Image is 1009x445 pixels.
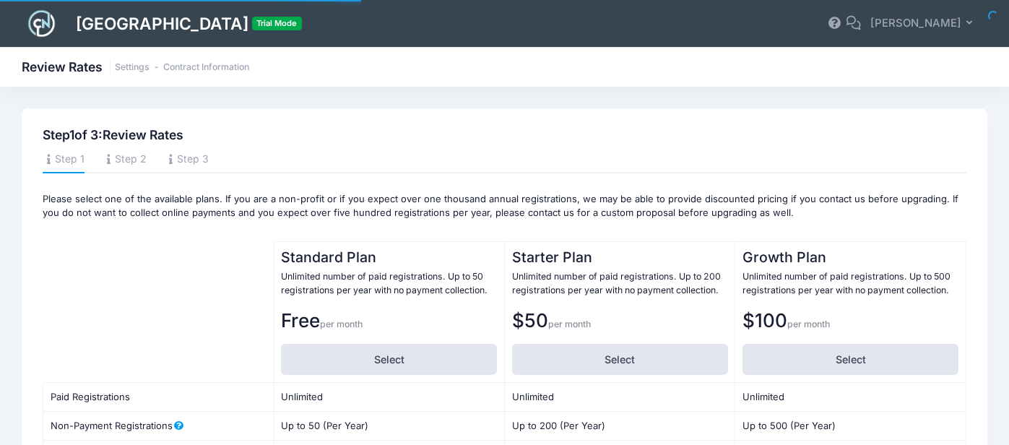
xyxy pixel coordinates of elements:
[742,270,958,297] p: Unlimited number of paid registrations. Up to 500 registrations per year with no payment collection.
[274,383,504,412] td: Unlimited
[320,319,363,329] span: per month
[43,383,274,412] td: Paid Registrations
[742,306,958,334] p: $100
[22,4,61,43] img: Logo
[505,383,735,412] td: Unlimited
[742,249,958,266] h2: Growth Plan
[281,270,497,297] p: Unlimited number of paid registrations. Up to 50 registrations per year with no payment collection.
[512,249,728,266] h2: Starter Plan
[274,412,504,441] td: Up to 50 (Per Year)
[281,249,497,266] h2: Standard Plan
[165,147,209,173] a: Step 3
[252,17,302,30] span: Trial Mode
[512,306,728,334] p: $50
[861,7,987,40] button: [PERSON_NAME]
[742,344,958,375] label: Select
[870,15,961,31] span: [PERSON_NAME]
[43,127,966,142] h3: Step of 3:
[43,192,966,232] p: Please select one of the available plans. If you are a non-profit or if you expect over one thous...
[115,62,150,73] a: Settings
[505,412,735,441] td: Up to 200 (Per Year)
[69,127,74,142] span: 1
[735,412,966,441] td: Up to 500 (Per Year)
[103,147,147,173] a: Step 2
[512,270,728,297] p: Unlimited number of paid registrations. Up to 200 registrations per year with no payment collection.
[281,344,497,375] label: Select
[512,344,728,375] label: Select
[43,147,84,173] a: Step 1
[43,412,274,441] td: Non-Payment Registrations
[787,319,830,329] span: per month
[281,306,497,334] p: Free
[163,62,249,73] a: Contract Information
[76,4,302,43] h1: [GEOGRAPHIC_DATA]
[548,319,591,329] span: per month
[103,127,183,142] span: Review Rates
[22,59,249,74] h1: Review Rates
[735,383,966,412] td: Unlimited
